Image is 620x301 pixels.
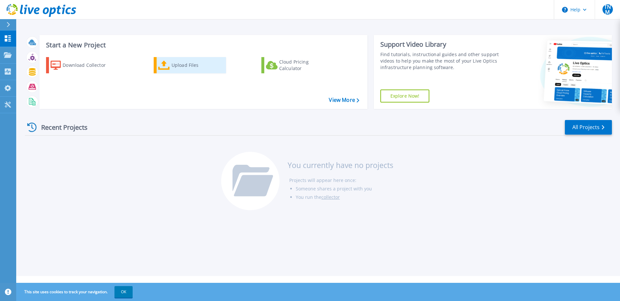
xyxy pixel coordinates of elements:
h3: You currently have no projects [288,162,393,169]
div: Download Collector [63,59,114,72]
div: Upload Files [172,59,223,72]
div: Support Video Library [380,40,502,49]
a: Explore Now! [380,90,430,102]
li: Projects will appear here once: [289,176,393,185]
div: Find tutorials, instructional guides and other support videos to help you make the most of your L... [380,51,502,71]
button: OK [114,286,133,298]
span: This site uses cookies to track your navigation. [18,286,133,298]
a: Download Collector [46,57,118,73]
li: You run the [296,193,393,201]
li: Someone shares a project with you [296,185,393,193]
div: Recent Projects [25,119,96,135]
a: All Projects [565,120,612,135]
span: TNM [602,4,613,15]
div: Cloud Pricing Calculator [279,59,331,72]
a: Cloud Pricing Calculator [261,57,334,73]
h3: Start a New Project [46,42,359,49]
a: Upload Files [154,57,226,73]
a: collector [321,194,340,200]
a: View More [329,97,359,103]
